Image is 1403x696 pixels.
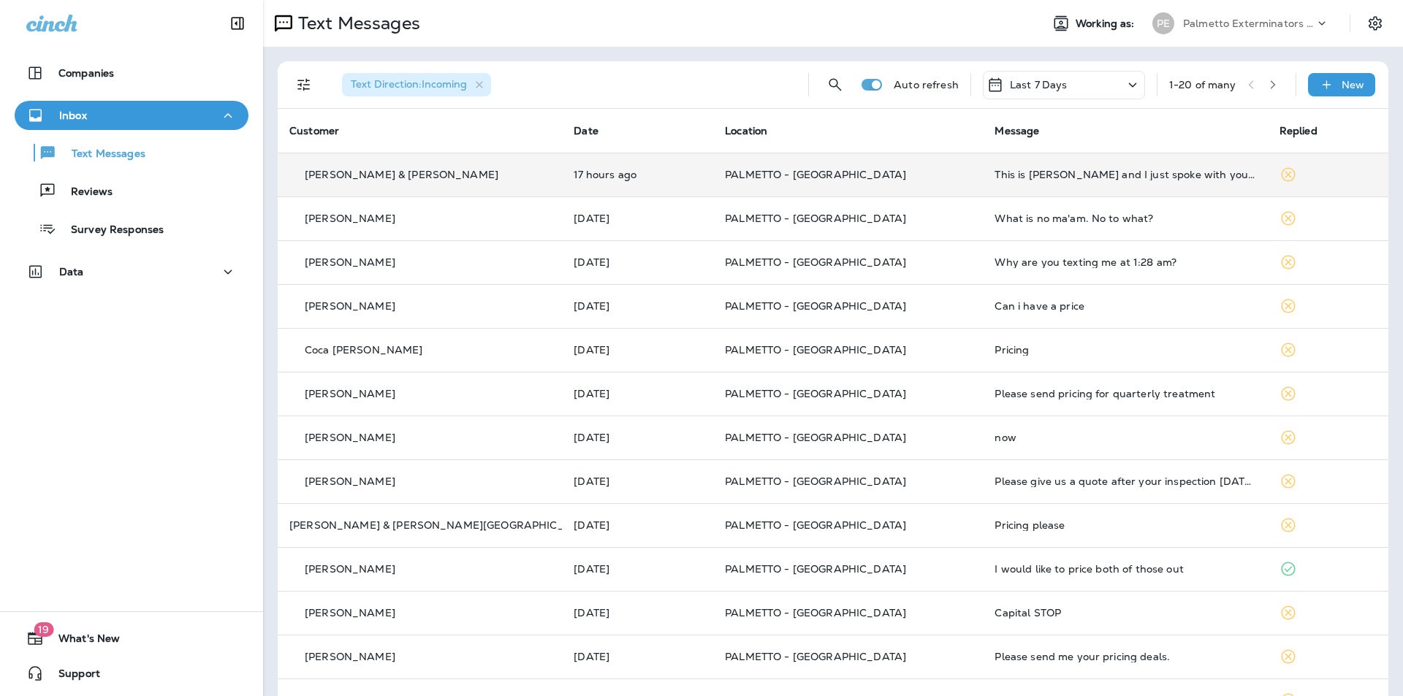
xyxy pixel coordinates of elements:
[305,213,395,224] p: [PERSON_NAME]
[574,388,701,399] p: Sep 18, 2025 08:59 PM
[995,256,1255,268] div: Why are you texting me at 1:28 am?
[574,344,701,356] p: Sep 18, 2025 11:30 PM
[1280,124,1318,137] span: Replied
[574,563,701,575] p: Sep 18, 2025 12:20 PM
[995,388,1255,399] div: Please send pricing for quarterly treatment
[292,12,420,34] p: Text Messages
[15,175,248,206] button: Reviews
[995,300,1255,312] div: Can i have a price
[725,212,906,225] span: PALMETTO - [GEOGRAPHIC_DATA]
[574,300,701,312] p: Sep 19, 2025 07:06 AM
[15,257,248,286] button: Data
[305,475,395,487] p: [PERSON_NAME]
[1076,18,1138,30] span: Working as:
[574,519,701,531] p: Sep 18, 2025 01:06 PM
[995,432,1255,443] div: now
[725,431,906,444] span: PALMETTO - [GEOGRAPHIC_DATA]
[44,632,120,650] span: What's New
[289,519,596,531] p: [PERSON_NAME] & [PERSON_NAME][GEOGRAPHIC_DATA]
[725,343,906,356] span: PALMETTO - [GEOGRAPHIC_DATA]
[725,606,906,619] span: PALMETTO - [GEOGRAPHIC_DATA]
[217,9,258,38] button: Collapse Sidebar
[894,79,959,91] p: Auto refresh
[351,77,467,91] span: Text Direction : Incoming
[15,137,248,168] button: Text Messages
[1362,10,1388,37] button: Settings
[725,519,906,532] span: PALMETTO - [GEOGRAPHIC_DATA]
[574,213,701,224] p: Sep 19, 2025 03:55 PM
[305,169,498,180] p: [PERSON_NAME] & [PERSON_NAME]
[574,607,701,619] p: Sep 18, 2025 12:13 PM
[995,651,1255,662] div: Please send me your pricing deals.
[725,387,906,400] span: PALMETTO - [GEOGRAPHIC_DATA]
[995,607,1255,619] div: Capital STOP
[725,256,906,269] span: PALMETTO - [GEOGRAPHIC_DATA]
[995,124,1039,137] span: Message
[995,344,1255,356] div: Pricing
[342,73,491,96] div: Text Direction:Incoming
[995,563,1255,575] div: I would like to price both of those out
[56,186,113,199] p: Reviews
[1342,79,1364,91] p: New
[574,256,701,268] p: Sep 19, 2025 07:40 AM
[725,562,906,575] span: PALMETTO - [GEOGRAPHIC_DATA]
[995,519,1255,531] div: Pricing please
[995,213,1255,224] div: What is no ma'am. No to what?
[574,124,598,137] span: Date
[305,344,423,356] p: Coca [PERSON_NAME]
[44,668,100,685] span: Support
[574,651,701,662] p: Sep 18, 2025 11:22 AM
[305,388,395,399] p: [PERSON_NAME]
[725,475,906,488] span: PALMETTO - [GEOGRAPHIC_DATA]
[574,475,701,487] p: Sep 18, 2025 05:18 PM
[821,70,850,99] button: Search Messages
[725,124,767,137] span: Location
[995,169,1255,180] div: This is Lindsay Howell and I just spoke with you on the phone regarding this. Please let me know ...
[574,432,701,443] p: Sep 18, 2025 06:32 PM
[305,432,395,443] p: [PERSON_NAME]
[58,67,114,79] p: Companies
[15,58,248,88] button: Companies
[1152,12,1174,34] div: PE
[305,256,395,268] p: [PERSON_NAME]
[59,110,87,121] p: Inbox
[725,168,906,181] span: PALMETTO - [GEOGRAPHIC_DATA]
[289,124,339,137] span: Customer
[574,169,701,180] p: Sep 22, 2025 02:24 PM
[56,223,164,237] p: Survey Responses
[305,563,395,575] p: [PERSON_NAME]
[305,607,395,619] p: [PERSON_NAME]
[1010,79,1068,91] p: Last 7 Days
[15,624,248,653] button: 19What's New
[15,101,248,130] button: Inbox
[995,475,1255,487] div: Please give us a quote after your inspection tomorrow.
[289,70,319,99] button: Filters
[57,148,145,161] p: Text Messages
[15,213,248,244] button: Survey Responses
[305,300,395,312] p: [PERSON_NAME]
[725,299,906,313] span: PALMETTO - [GEOGRAPHIC_DATA]
[725,650,906,663] span: PALMETTO - [GEOGRAPHIC_DATA]
[305,651,395,662] p: [PERSON_NAME]
[1169,79,1236,91] div: 1 - 20 of many
[59,266,84,278] p: Data
[15,659,248,688] button: Support
[34,622,53,637] span: 19
[1183,18,1315,29] p: Palmetto Exterminators LLC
